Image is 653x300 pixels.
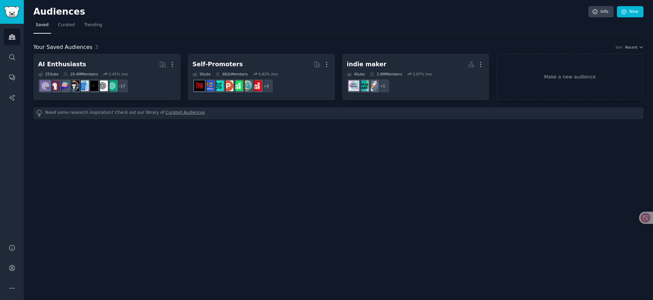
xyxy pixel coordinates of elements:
[625,45,643,50] button: Recent
[413,72,432,76] div: 3.07 % /mo
[56,20,77,34] a: Curated
[38,60,86,69] div: AI Enthusiasts
[232,81,243,91] img: selfpromotion
[63,72,98,76] div: 20.4M Members
[33,6,588,17] h2: Audiences
[192,60,243,69] div: Self-Promoters
[59,81,70,91] img: ChatGPTPromptGenius
[33,20,51,34] a: Saved
[188,54,335,100] a: Self-Promoters9Subs682kMembers6.82% /mo+2youtubepromotionAppIdeasselfpromotionProductHuntersalpha...
[84,22,102,28] span: Trending
[114,79,129,93] div: + 17
[223,81,233,91] img: ProductHunters
[4,6,20,18] img: GummySearch logo
[347,60,387,69] div: indie maker
[370,72,402,76] div: 2.6M Members
[50,81,60,91] img: LocalLLaMA
[108,72,128,76] div: 2.45 % /mo
[97,81,108,91] img: OpenAI
[213,81,224,91] img: alphaandbetausers
[88,81,98,91] img: ArtificialInteligence
[192,72,211,76] div: 9 Sub s
[617,6,643,18] a: New
[204,81,214,91] img: betatests
[166,110,205,117] a: Curated Audiences
[36,22,49,28] span: Saved
[69,81,79,91] img: aiArt
[375,79,390,93] div: + 1
[33,43,93,52] span: Your Saved Audiences
[625,45,637,50] span: Recent
[78,81,89,91] img: artificial
[347,72,365,76] div: 4 Sub s
[82,20,104,34] a: Trending
[258,72,278,76] div: 6.82 % /mo
[215,72,248,76] div: 682k Members
[259,79,273,93] div: + 2
[496,54,643,100] a: Make a new audience
[616,45,623,50] div: Sort
[33,107,643,119] div: Need some research inspiration? Check out our library of
[242,81,252,91] img: AppIdeas
[588,6,614,18] a: Info
[38,72,58,76] div: 25 Sub s
[33,54,181,100] a: AI Enthusiasts25Subs20.4MMembers2.45% /mo+17ChatGPTOpenAIArtificialInteligenceartificialaiArtChat...
[251,81,262,91] img: youtubepromotion
[107,81,117,91] img: ChatGPT
[349,81,359,91] img: indiehackers
[95,44,98,50] span: 3
[58,22,75,28] span: Curated
[194,81,205,91] img: TestMyApp
[368,81,378,91] img: startups
[40,81,51,91] img: ChatGPTPro
[358,81,369,91] img: microsaas
[342,54,489,100] a: indie maker4Subs2.6MMembers3.07% /mo+1startupsmicrosaasindiehackers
